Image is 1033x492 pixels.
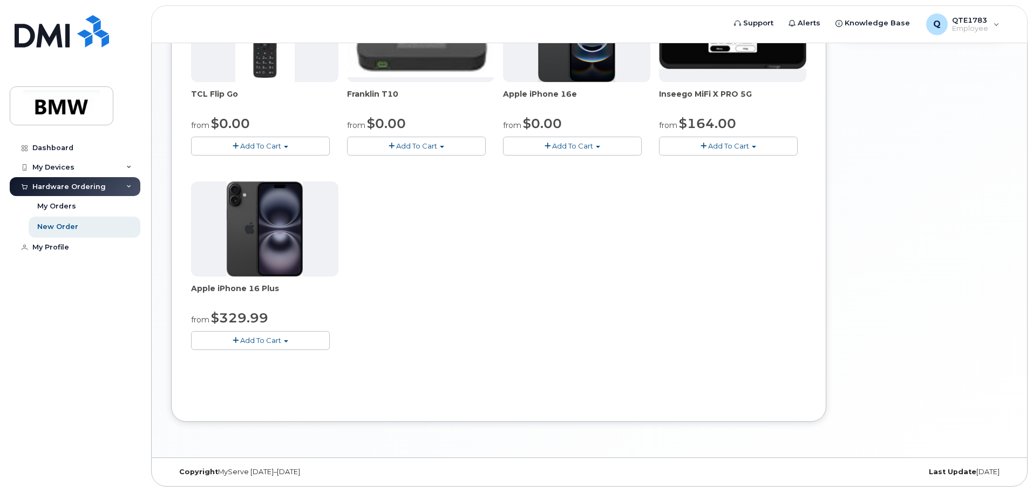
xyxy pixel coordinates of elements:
[729,468,1008,476] div: [DATE]
[781,12,828,34] a: Alerts
[396,141,437,150] span: Add To Cart
[191,89,338,110] div: TCL Flip Go
[708,141,749,150] span: Add To Cart
[933,18,941,31] span: Q
[952,16,988,24] span: QTE1783
[179,468,218,476] strong: Copyright
[191,315,209,325] small: from
[659,120,677,130] small: from
[503,89,650,110] div: Apple iPhone 16e
[367,116,406,131] span: $0.00
[347,137,486,156] button: Add To Cart
[919,14,1007,35] div: QTE1783
[798,18,820,29] span: Alerts
[347,89,494,110] div: Franklin T10
[743,18,773,29] span: Support
[191,331,330,350] button: Add To Cart
[227,181,303,277] img: iphone_16_plus.png
[659,89,806,110] div: Inseego MiFi X PRO 5G
[503,120,521,130] small: from
[211,116,250,131] span: $0.00
[929,468,976,476] strong: Last Update
[211,310,268,326] span: $329.99
[845,18,910,29] span: Knowledge Base
[552,141,593,150] span: Add To Cart
[828,12,918,34] a: Knowledge Base
[191,120,209,130] small: from
[191,283,338,305] div: Apple iPhone 16 Plus
[952,24,988,33] span: Employee
[347,120,365,130] small: from
[679,116,736,131] span: $164.00
[726,12,781,34] a: Support
[503,137,642,156] button: Add To Cart
[523,116,562,131] span: $0.00
[191,137,330,156] button: Add To Cart
[240,141,281,150] span: Add To Cart
[171,468,450,476] div: MyServe [DATE]–[DATE]
[240,336,281,345] span: Add To Cart
[986,445,1025,484] iframe: Messenger Launcher
[659,137,798,156] button: Add To Cart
